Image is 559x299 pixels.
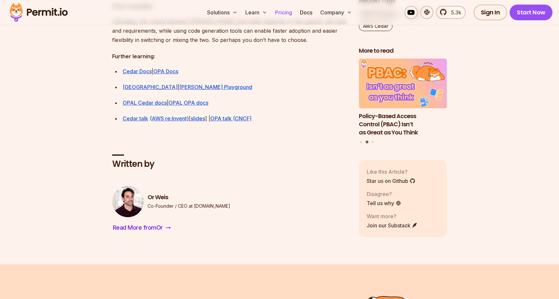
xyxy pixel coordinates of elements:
[474,5,507,20] a: Sign In
[371,141,374,143] button: Go to slide 3
[179,84,252,90] a: [PERSON_NAME] Playground
[367,177,415,185] a: Star us on Github
[112,158,348,170] h2: Written by
[367,168,415,176] p: Like this Article?
[123,67,348,76] div: |
[123,84,178,90] a: [GEOGRAPHIC_DATA]
[272,6,295,19] a: Pricing
[191,115,205,122] a: slides
[148,193,230,202] h3: Or Weis
[148,203,230,209] p: Co-Founder / CEO at [DOMAIN_NAME]
[112,222,171,233] a: Read More fromOr
[112,17,348,44] p: Ultimately, the choice between [PERSON_NAME] and Cedar depends on the specific use case and requi...
[359,46,447,55] h2: More to read
[367,212,418,220] p: Want more?
[204,6,240,19] button: Solutions
[365,140,368,143] button: Go to slide 2
[7,1,71,24] img: Permit logo
[510,5,552,20] a: Start Now
[359,112,447,136] h3: Policy-Based Access Control (PBAC) Isn’t as Great as You Think
[447,9,461,16] span: 5.3k
[112,186,144,217] img: Or Weis
[113,223,163,232] span: Read More from Or
[359,59,447,108] img: Policy-Based Access Control (PBAC) Isn’t as Great as You Think
[168,99,208,106] a: OPAL OPA docs
[367,221,418,229] a: Join our Substack
[359,59,447,136] li: 2 of 3
[367,199,401,207] a: Tell us why
[297,6,315,19] a: Docs
[367,190,401,198] p: Disagree?
[243,6,270,19] button: Learn
[436,6,466,19] a: 5.3k
[112,52,348,60] h4: Further learning:⁠
[360,141,362,143] button: Go to slide 1
[150,115,189,122] a: (AWS re:Invent)
[123,115,148,122] a: Cedar talk
[123,82,348,92] div: |
[123,98,348,107] div: |
[123,68,152,75] a: Cedar Docs
[318,6,355,19] button: Company
[153,68,178,75] a: OPA Docs
[210,115,252,122] a: OPA talk (CNCF)
[359,59,447,136] a: Policy-Based Access Control (PBAC) Isn’t as Great as You ThinkPolicy-Based Access Control (PBAC) ...
[359,21,393,31] a: AWS Cedar
[123,99,167,106] a: OPAL Cedar docs
[359,59,447,144] div: Posts
[123,114,348,123] div: [ ] |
